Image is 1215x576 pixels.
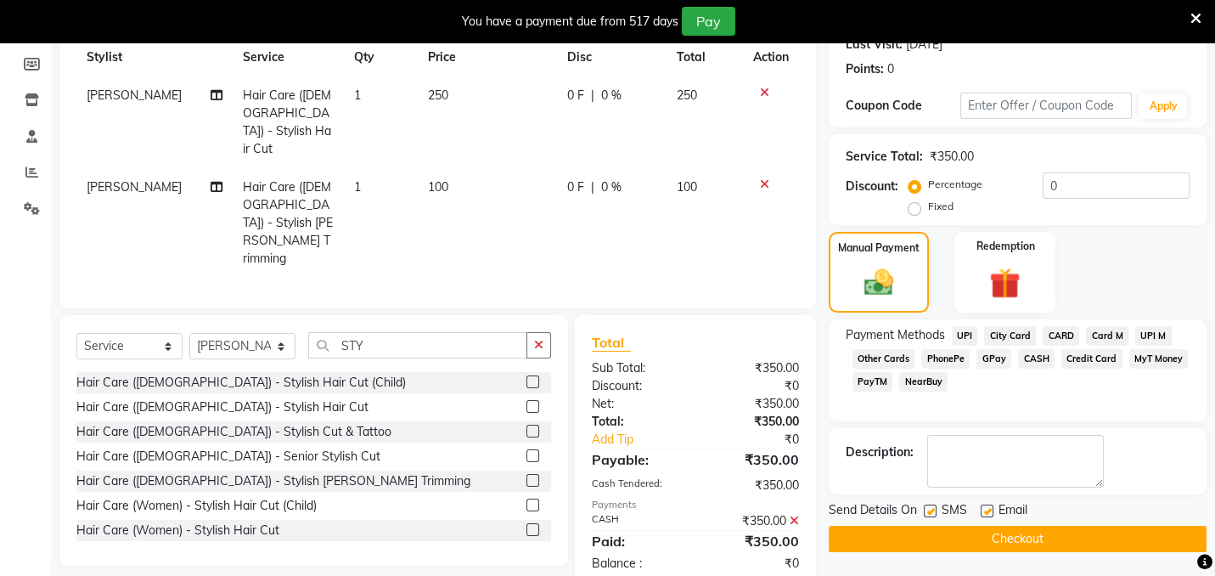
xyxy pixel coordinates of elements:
[838,240,920,256] label: Manual Payment
[87,179,182,195] span: [PERSON_NAME]
[76,374,406,392] div: Hair Care ([DEMOGRAPHIC_DATA]) - Stylish Hair Cut (Child)
[1135,326,1172,346] span: UPI M
[667,38,743,76] th: Total
[462,13,678,31] div: You have a payment due from 517 days
[980,264,1030,302] img: _gift.svg
[695,413,812,431] div: ₹350.00
[428,179,448,195] span: 100
[695,512,812,530] div: ₹350.00
[855,266,903,300] img: _cash.svg
[76,497,317,515] div: Hair Care (Women) - Stylish Hair Cut (Child)
[567,87,584,104] span: 0 F
[243,88,331,156] span: Hair Care ([DEMOGRAPHIC_DATA]) - Stylish Hair Cut
[743,38,799,76] th: Action
[1139,93,1187,119] button: Apply
[1061,349,1122,369] span: Credit Card
[928,177,982,192] label: Percentage
[852,372,893,392] span: PayTM
[984,326,1036,346] span: City Card
[592,334,631,352] span: Total
[695,395,812,413] div: ₹350.00
[579,431,715,449] a: Add Tip
[579,413,695,431] div: Total:
[76,423,391,441] div: Hair Care ([DEMOGRAPHIC_DATA]) - Stylish Cut & Tattoo
[1129,349,1189,369] span: MyT Money
[428,88,448,103] span: 250
[695,555,812,573] div: ₹0
[579,359,695,377] div: Sub Total:
[829,526,1207,552] button: Checkout
[715,431,812,449] div: ₹0
[243,179,333,266] span: Hair Care ([DEMOGRAPHIC_DATA]) - Stylish [PERSON_NAME] Trimming
[695,531,812,551] div: ₹350.00
[76,448,380,466] div: Hair Care ([DEMOGRAPHIC_DATA]) - Senior Stylish Cut
[1043,326,1079,346] span: CARD
[557,38,667,76] th: Disc
[829,501,917,522] span: Send Details On
[233,38,344,76] th: Service
[76,522,279,539] div: Hair Care (Women) - Stylish Hair Cut
[887,60,894,78] div: 0
[567,178,584,196] span: 0 F
[579,395,695,413] div: Net:
[846,97,960,115] div: Coupon Code
[579,531,695,551] div: Paid:
[418,38,557,76] th: Price
[846,326,945,344] span: Payment Methods
[1086,326,1128,346] span: Card M
[354,88,361,103] span: 1
[682,7,735,36] button: Pay
[942,501,967,522] span: SMS
[601,87,622,104] span: 0 %
[695,477,812,494] div: ₹350.00
[677,88,697,103] span: 250
[579,512,695,530] div: CASH
[846,36,903,54] div: Last Visit:
[852,349,915,369] span: Other Cards
[87,88,182,103] span: [PERSON_NAME]
[76,472,470,490] div: Hair Care ([DEMOGRAPHIC_DATA]) - Stylish [PERSON_NAME] Trimming
[846,178,898,195] div: Discount:
[695,359,812,377] div: ₹350.00
[579,449,695,470] div: Payable:
[579,477,695,494] div: Cash Tendered:
[591,87,594,104] span: |
[928,199,953,214] label: Fixed
[579,555,695,573] div: Balance :
[1018,349,1055,369] span: CASH
[930,148,974,166] div: ₹350.00
[591,178,594,196] span: |
[695,449,812,470] div: ₹350.00
[899,372,948,392] span: NearBuy
[976,239,1034,254] label: Redemption
[998,501,1027,522] span: Email
[308,332,527,359] input: Search or Scan
[76,398,368,416] div: Hair Care ([DEMOGRAPHIC_DATA]) - Stylish Hair Cut
[76,38,233,76] th: Stylist
[921,349,970,369] span: PhonePe
[579,377,695,395] div: Discount:
[960,93,1133,119] input: Enter Offer / Coupon Code
[846,60,884,78] div: Points:
[592,498,799,512] div: Payments
[344,38,418,76] th: Qty
[906,36,942,54] div: [DATE]
[846,443,914,461] div: Description:
[846,148,923,166] div: Service Total:
[677,179,697,195] span: 100
[976,349,1011,369] span: GPay
[601,178,622,196] span: 0 %
[695,377,812,395] div: ₹0
[354,179,361,195] span: 1
[952,326,978,346] span: UPI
